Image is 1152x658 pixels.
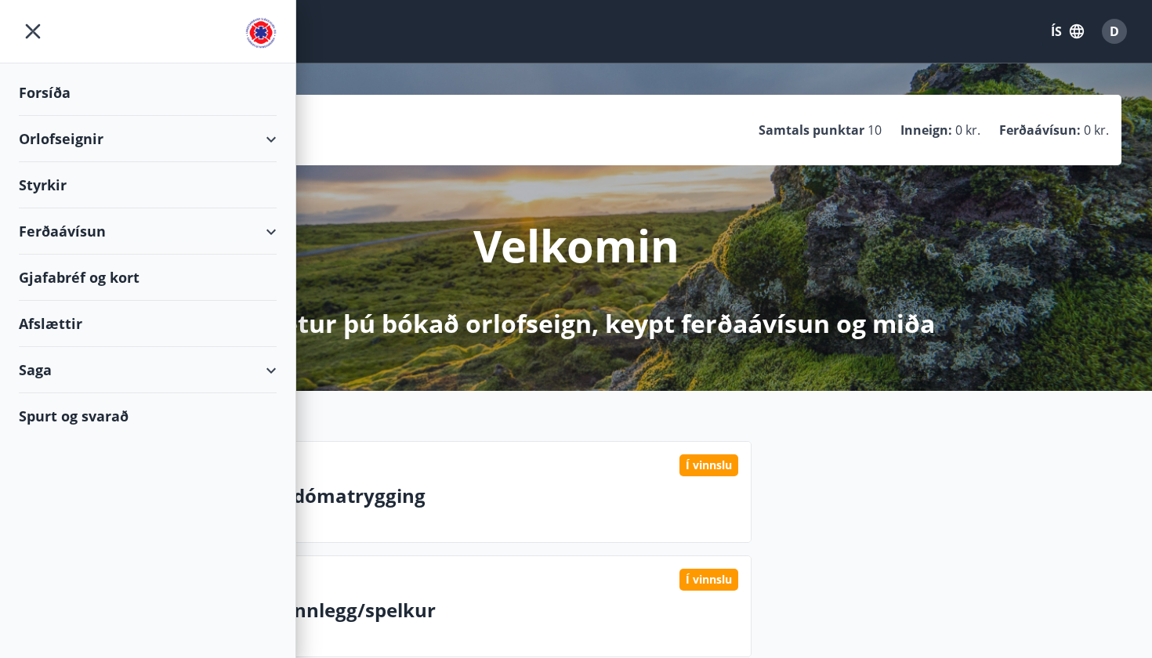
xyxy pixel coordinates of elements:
[1084,121,1109,139] span: 0 kr.
[679,454,738,476] div: Í vinnslu
[759,121,864,139] p: Samtals punktar
[146,597,738,624] p: Stoðverkir sbr. innlegg/spelkur
[19,347,277,393] div: Saga
[1096,13,1133,50] button: D
[955,121,980,139] span: 0 kr.
[473,215,679,275] p: Velkomin
[245,17,277,49] img: union_logo
[679,569,738,591] div: Í vinnslu
[1042,17,1092,45] button: ÍS
[19,301,277,347] div: Afslættir
[217,306,935,341] p: Hér getur þú bókað orlofseign, keypt ferðaávísun og miða
[900,121,952,139] p: Inneign :
[19,208,277,255] div: Ferðaávísun
[146,483,738,509] p: Líf,slysa og sjúkdómatrygging
[999,121,1081,139] p: Ferðaávísun :
[868,121,882,139] span: 10
[19,70,277,116] div: Forsíða
[19,255,277,301] div: Gjafabréf og kort
[19,162,277,208] div: Styrkir
[19,116,277,162] div: Orlofseignir
[19,393,277,439] div: Spurt og svarað
[1110,23,1119,40] span: D
[19,17,47,45] button: menu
